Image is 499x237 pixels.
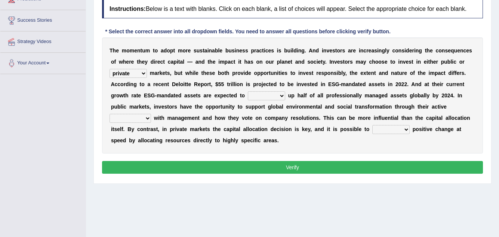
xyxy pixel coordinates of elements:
b: , [170,70,172,76]
b: e [306,70,309,76]
b: h [351,70,355,76]
b: e [353,48,356,54]
b: i [337,70,338,76]
b: h [244,59,248,65]
b: m [122,48,126,54]
b: h [226,70,230,76]
b: t [178,59,180,65]
b: i [207,48,209,54]
b: p [251,48,254,54]
b: n [416,48,419,54]
b: s [200,48,203,54]
b: m [178,48,182,54]
b: d [316,48,319,54]
b: e [433,59,436,65]
b: s [194,48,197,54]
b: h [190,70,193,76]
b: e [268,48,271,54]
b: e [116,48,119,54]
b: r [157,70,159,76]
b: c [435,48,438,54]
b: s [309,70,312,76]
b: l [385,48,386,54]
b: n [330,70,334,76]
b: e [430,48,433,54]
b: t [425,48,427,54]
b: i [298,70,300,76]
b: c [392,48,395,54]
b: d [151,59,154,65]
b: d [293,48,297,54]
b: d [406,48,409,54]
b: h [139,59,142,65]
b: p [324,70,327,76]
b: l [280,59,281,65]
b: h [209,59,213,65]
b: r [155,59,157,65]
b: n [379,48,382,54]
b: u [197,48,200,54]
b: o [310,59,314,65]
b: t [163,59,165,65]
b: i [238,59,240,65]
b: u [228,48,232,54]
b: w [185,70,190,76]
b: e [239,48,242,54]
b: e [157,59,160,65]
b: y [343,70,345,76]
b: s [209,70,212,76]
b: l [183,59,184,65]
b: n [398,48,402,54]
b: i [416,59,418,65]
b: e [406,59,409,65]
b: r [272,59,274,65]
b: m [150,70,154,76]
b: n [259,59,263,65]
b: t [390,59,392,65]
b: s [401,48,404,54]
b: n [331,59,334,65]
b: n [236,48,240,54]
b: i [404,48,406,54]
b: e [212,70,215,76]
b: t [201,70,203,76]
b: n [274,70,277,76]
b: k [159,70,162,76]
b: n [209,48,212,54]
b: l [450,59,452,65]
b: a [348,48,351,54]
b: r [129,59,131,65]
b: n [137,48,141,54]
b: r [436,59,438,65]
b: o [155,48,158,54]
b: e [188,48,191,54]
b: n [300,70,303,76]
b: t [165,70,167,76]
b: t [366,70,368,76]
b: r [186,48,188,54]
b: t [207,59,209,65]
b: e [206,70,209,76]
b: m [220,59,224,65]
b: e [466,48,469,54]
b: a [247,59,250,65]
b: l [292,48,293,54]
b: b [174,70,178,76]
b: s [409,59,412,65]
b: A [309,48,312,54]
b: Instructions: [110,6,146,12]
b: a [195,59,198,65]
b: c [314,59,317,65]
b: t [203,48,204,54]
b: i [235,48,236,54]
b: l [341,70,343,76]
b: h [372,59,375,65]
b: i [322,48,323,54]
b: s [332,48,335,54]
b: s [308,59,311,65]
b: h [430,59,433,65]
b: s [167,70,170,76]
b: g [419,48,422,54]
a: Success Stories [0,10,86,29]
b: , [345,70,347,76]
